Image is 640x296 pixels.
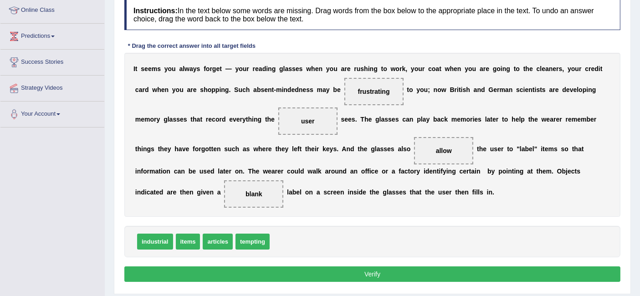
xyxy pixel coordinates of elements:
[358,88,390,95] span: frustrating
[193,86,197,93] b: e
[296,65,299,72] b: e
[375,116,379,123] b: g
[592,86,596,93] b: g
[571,65,575,72] b: o
[0,50,104,72] a: Success Stories
[220,65,222,72] b: t
[426,116,430,123] b: y
[355,116,357,123] b: .
[455,86,457,93] b: r
[525,86,529,93] b: e
[502,116,504,123] b: t
[292,65,296,72] b: s
[229,86,230,93] b: .
[200,86,204,93] b: s
[145,86,149,93] b: d
[422,65,425,72] b: r
[179,65,183,72] b: a
[283,86,287,93] b: n
[563,65,564,72] b: ,
[537,86,540,93] b: s
[344,65,347,72] b: r
[236,65,239,72] b: y
[585,65,589,72] b: c
[500,86,505,93] b: m
[553,65,556,72] b: e
[0,76,104,98] a: Strategy Videos
[465,65,468,72] b: y
[491,116,493,123] b: t
[441,86,446,93] b: w
[416,86,420,93] b: y
[173,116,176,123] b: s
[225,65,232,72] b: —
[165,86,169,93] b: n
[600,65,603,72] b: t
[444,116,448,123] b: k
[528,86,532,93] b: n
[368,65,370,72] b: i
[523,65,526,72] b: t
[474,86,477,93] b: a
[278,107,338,135] span: Drop target
[323,86,326,93] b: a
[497,86,499,93] b: r
[461,116,466,123] b: m
[141,116,144,123] b: e
[319,65,323,72] b: n
[506,65,510,72] b: g
[395,65,399,72] b: o
[487,116,491,123] b: a
[176,86,180,93] b: o
[215,116,220,123] b: o
[216,65,220,72] b: e
[428,65,432,72] b: c
[243,65,247,72] b: u
[364,65,368,72] b: h
[152,86,157,93] b: w
[164,65,168,72] b: y
[141,65,144,72] b: s
[428,86,430,93] b: ;
[212,116,215,123] b: c
[406,116,410,123] b: a
[583,86,587,93] b: p
[135,86,139,93] b: c
[433,116,437,123] b: b
[483,65,486,72] b: r
[144,65,148,72] b: e
[516,116,519,123] b: e
[493,86,497,93] b: e
[439,65,441,72] b: t
[337,86,341,93] b: e
[139,86,143,93] b: a
[161,86,165,93] b: e
[407,86,409,93] b: t
[272,65,276,72] b: g
[124,41,259,50] div: * Drag the correct answer into all target fields
[197,116,200,123] b: a
[295,86,299,93] b: d
[537,65,540,72] b: c
[279,65,283,72] b: g
[575,65,579,72] b: u
[206,65,210,72] b: o
[180,116,184,123] b: e
[457,86,459,93] b: i
[577,86,579,93] b: l
[570,86,573,93] b: v
[302,86,306,93] b: e
[168,116,169,123] b: l
[285,65,289,72] b: a
[157,86,161,93] b: h
[354,65,356,72] b: r
[418,65,422,72] b: u
[179,86,184,93] b: u
[253,86,257,93] b: a
[236,116,240,123] b: e
[193,116,197,123] b: h
[493,65,497,72] b: g
[523,86,525,93] b: i
[457,65,461,72] b: n
[200,116,202,123] b: t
